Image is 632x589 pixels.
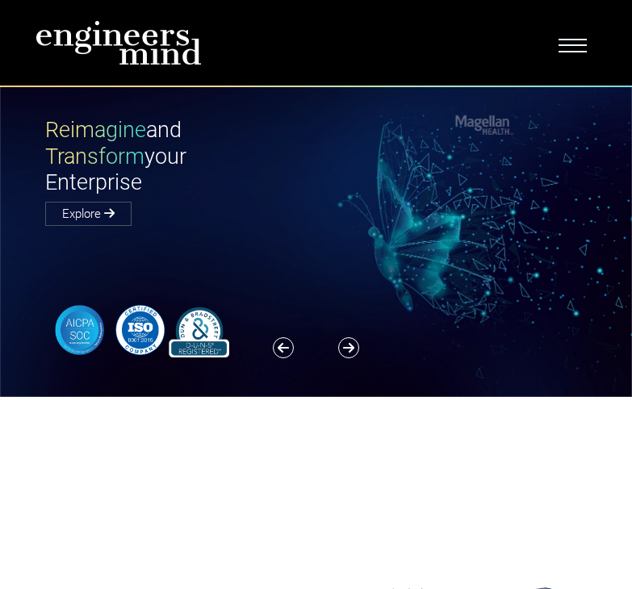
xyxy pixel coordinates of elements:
[45,303,235,357] img: banner-logo
[45,117,316,195] h1: and your Enterprise
[36,20,202,65] img: logo
[45,144,144,169] span: Transform
[45,202,132,226] a: Explore
[45,117,146,143] span: Reimagine
[548,29,597,56] button: Toggle navigation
